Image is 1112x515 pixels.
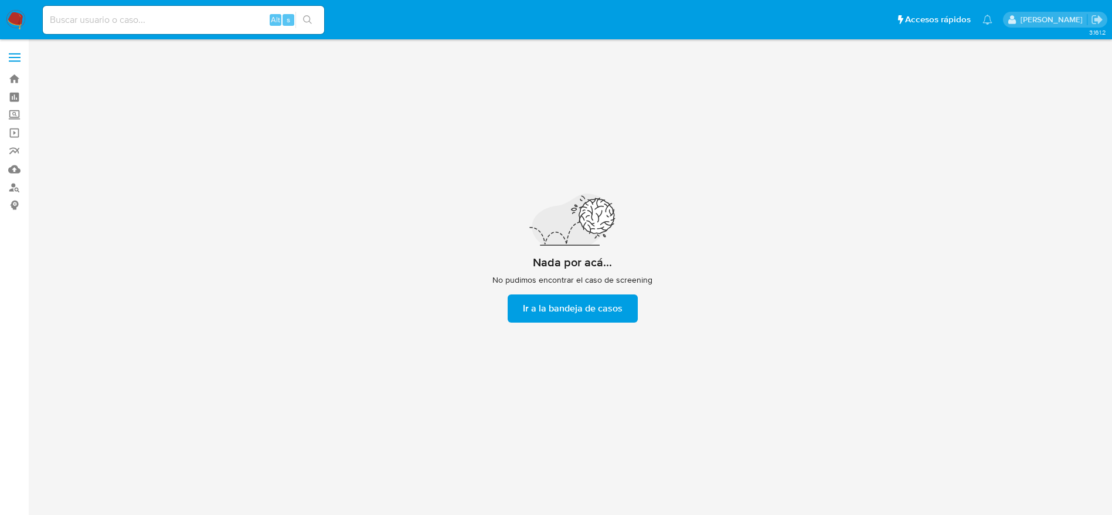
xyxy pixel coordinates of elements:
a: Notificaciones [982,15,992,25]
button: search-icon [295,12,319,28]
span: Ir a la bandeja de casos [523,296,623,321]
span: No pudimos encontrar el caso de screening [492,275,652,285]
h2: Nada por acá... [533,255,612,270]
span: Accesos rápidos [905,13,971,26]
p: ext_royacach@mercadolibre.com [1021,14,1087,25]
a: Salir [1091,13,1103,26]
input: Buscar usuario o caso... [43,12,324,28]
span: Alt [271,14,280,25]
button: Ir a la bandeja de casos [508,294,638,323]
span: s [287,14,290,25]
